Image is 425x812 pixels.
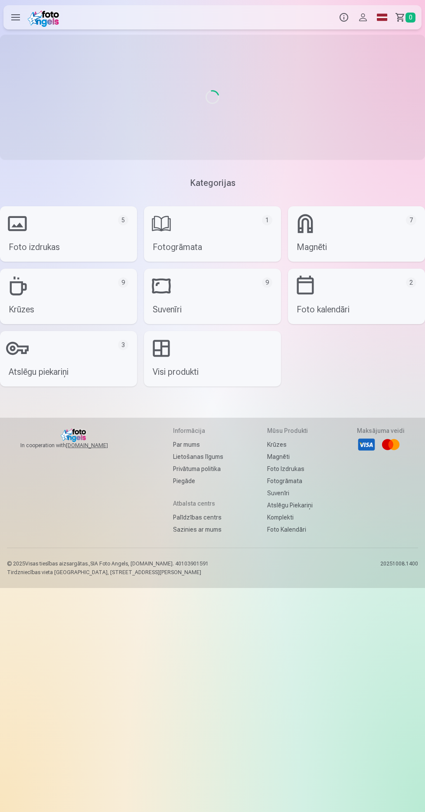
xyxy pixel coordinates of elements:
[267,523,313,536] a: Foto kalendāri
[66,442,129,449] a: [DOMAIN_NAME]
[262,215,272,225] div: 1
[28,8,62,27] img: /fa1
[173,511,223,523] a: Palīdzības centrs
[173,523,223,536] a: Sazinies ar mums
[118,340,128,350] div: 3
[267,487,313,499] a: Suvenīri
[334,5,353,29] button: Info
[392,5,422,29] a: Grozs0
[267,499,313,511] a: Atslēgu piekariņi
[144,269,281,324] a: Suvenīri9
[144,331,281,387] a: Visi produkti
[353,5,373,29] button: Profils
[7,569,209,576] p: Tirdzniecības vieta [GEOGRAPHIC_DATA], [STREET_ADDRESS][PERSON_NAME]
[144,206,281,262] a: Fotogrāmata1
[380,560,418,576] p: 20251008.1400
[7,560,209,567] p: © 2025 Visas tiesības aizsargātas. ,
[118,215,128,225] div: 5
[118,277,128,288] div: 9
[173,451,223,463] a: Lietošanas līgums
[405,13,415,23] span: 0
[357,435,376,454] li: Visa
[173,426,223,435] h5: Informācija
[288,269,425,324] a: Foto kalendāri2
[267,463,313,475] a: Foto izdrukas
[267,475,313,487] a: Fotogrāmata
[173,438,223,451] a: Par mums
[357,426,405,435] h5: Maksājuma veidi
[90,561,209,567] span: SIA Foto Angels, [DOMAIN_NAME]. 40103901591
[406,277,416,288] div: 2
[173,463,223,475] a: Privātuma politika
[373,5,392,29] a: Global
[288,206,425,262] a: Magnēti7
[267,426,313,435] h5: Mūsu produkti
[267,438,313,451] a: Krūzes
[267,511,313,523] a: Komplekti
[173,475,223,487] a: Piegāde
[406,215,416,225] div: 7
[267,451,313,463] a: Magnēti
[262,277,272,288] div: 9
[381,435,400,454] li: Mastercard
[173,499,223,508] h5: Atbalsta centrs
[20,442,129,449] span: In cooperation with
